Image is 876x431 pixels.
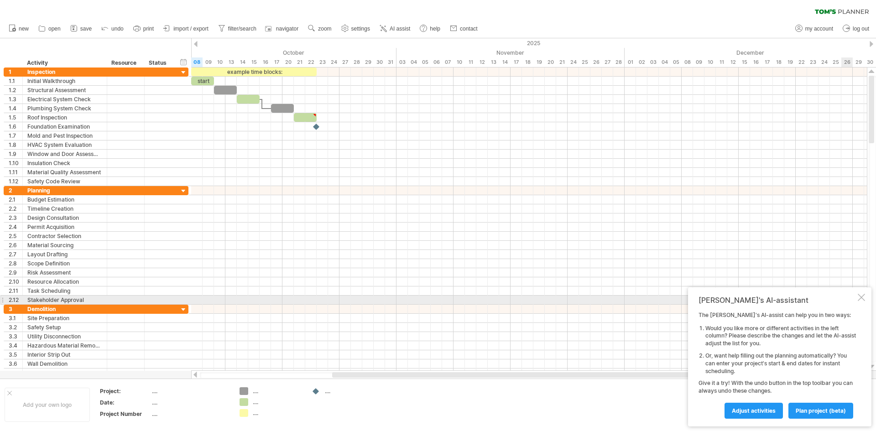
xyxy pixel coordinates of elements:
[152,387,229,395] div: ....
[9,68,22,76] div: 1
[9,223,22,231] div: 2.4
[68,23,94,35] a: save
[253,409,302,417] div: ....
[214,57,225,67] div: Friday, 10 October 2025
[27,314,102,322] div: Site Preparation
[556,57,568,67] div: Friday, 21 November 2025
[27,213,102,222] div: Design Consultation
[339,23,373,35] a: settings
[613,57,625,67] div: Friday, 28 November 2025
[670,57,682,67] div: Friday, 5 December 2025
[9,250,22,259] div: 2.7
[325,387,375,395] div: ....
[27,223,102,231] div: Permit Acquisition
[27,150,102,158] div: Window and Door Assessment
[27,259,102,268] div: Scope Definition
[807,57,819,67] div: Tuesday, 23 December 2025
[590,57,602,67] div: Wednesday, 26 November 2025
[460,26,478,32] span: contact
[693,57,704,67] div: Tuesday, 9 December 2025
[305,57,317,67] div: Wednesday, 22 October 2025
[152,399,229,406] div: ....
[152,410,229,418] div: ....
[264,23,301,35] a: navigator
[9,131,22,140] div: 1.7
[9,232,22,240] div: 2.5
[99,23,126,35] a: undo
[840,23,872,35] a: log out
[276,26,298,32] span: navigator
[27,140,102,149] div: HVAC System Evaluation
[27,341,102,350] div: Hazardous Material Removal
[705,325,856,348] li: Would you like more or different activities in the left column? Please describe the changes and l...
[716,57,727,67] div: Thursday, 11 December 2025
[568,57,579,67] div: Monday, 24 November 2025
[796,57,807,67] div: Monday, 22 December 2025
[793,23,836,35] a: my account
[27,68,102,76] div: Inspection
[476,57,488,67] div: Wednesday, 12 November 2025
[9,323,22,332] div: 3.2
[545,57,556,67] div: Thursday, 20 November 2025
[430,26,440,32] span: help
[9,159,22,167] div: 1.10
[636,57,647,67] div: Tuesday, 2 December 2025
[390,26,410,32] span: AI assist
[260,57,271,67] div: Thursday, 16 October 2025
[9,268,22,277] div: 2.9
[9,77,22,85] div: 1.1
[282,57,294,67] div: Monday, 20 October 2025
[9,113,22,122] div: 1.5
[191,77,214,85] div: start
[522,57,533,67] div: Tuesday, 18 November 2025
[511,57,522,67] div: Monday, 17 November 2025
[27,250,102,259] div: Layout Drafting
[647,57,659,67] div: Wednesday, 3 December 2025
[9,150,22,158] div: 1.9
[9,341,22,350] div: 3.4
[27,86,102,94] div: Structural Assessment
[27,268,102,277] div: Risk Assessment
[396,48,625,57] div: November 2025
[9,296,22,304] div: 2.12
[9,314,22,322] div: 3.1
[761,57,773,67] div: Wednesday, 17 December 2025
[27,359,102,368] div: Wall Demolition
[228,26,256,32] span: filter/search
[27,195,102,204] div: Budget Estimation
[699,296,856,305] div: [PERSON_NAME]'s AI-assistant
[248,57,260,67] div: Wednesday, 15 October 2025
[5,388,90,422] div: Add your own logo
[9,122,22,131] div: 1.6
[100,387,150,395] div: Project:
[27,332,102,341] div: Utility Disconnection
[100,410,150,418] div: Project Number
[841,57,853,67] div: Friday, 26 December 2025
[6,23,31,35] a: new
[465,57,476,67] div: Tuesday, 11 November 2025
[579,57,590,67] div: Tuesday, 25 November 2025
[864,57,876,67] div: Tuesday, 30 December 2025
[431,57,442,67] div: Thursday, 6 November 2025
[853,57,864,67] div: Monday, 29 December 2025
[773,57,784,67] div: Thursday, 18 December 2025
[9,259,22,268] div: 2.8
[385,57,396,67] div: Friday, 31 October 2025
[27,204,102,213] div: Timeline Creation
[788,403,853,419] a: plan project (beta)
[377,23,413,35] a: AI assist
[80,26,92,32] span: save
[805,26,833,32] span: my account
[27,277,102,286] div: Resource Allocation
[784,57,796,67] div: Friday, 19 December 2025
[9,277,22,286] div: 2.10
[27,323,102,332] div: Safety Setup
[111,26,124,32] span: undo
[9,140,22,149] div: 1.8
[853,26,869,32] span: log out
[9,369,22,377] div: 3.7
[682,57,693,67] div: Monday, 8 December 2025
[27,177,102,186] div: Safety Code Review
[191,68,317,76] div: example time blocks:
[9,195,22,204] div: 2.1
